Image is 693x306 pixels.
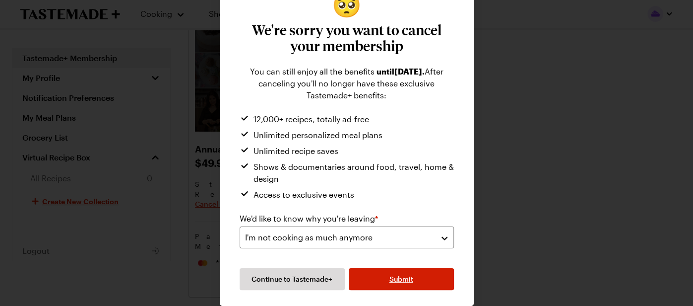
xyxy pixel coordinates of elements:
div: You can still enjoy all the benefits After canceling you'll no longer have these exclusive Tastem... [240,66,454,101]
span: Unlimited recipe saves [253,145,338,157]
span: Unlimited personalized meal plans [253,129,382,141]
span: until [DATE] . [377,67,425,76]
button: Submit [349,268,454,290]
h3: We're sorry you want to cancel your membership [240,22,454,54]
span: I'm not cooking as much anymore [245,231,373,243]
label: We'd like to know why you're leaving [240,213,378,225]
span: Shows & documentaries around food, travel, home & design [253,161,454,185]
button: I'm not cooking as much anymore [240,227,454,248]
span: Continue to Tastemade+ [252,274,332,284]
span: Access to exclusive events [253,189,354,201]
button: Continue to Tastemade+ [240,268,345,290]
span: Submit [389,274,413,284]
span: 12,000+ recipes, totally ad-free [253,113,369,125]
